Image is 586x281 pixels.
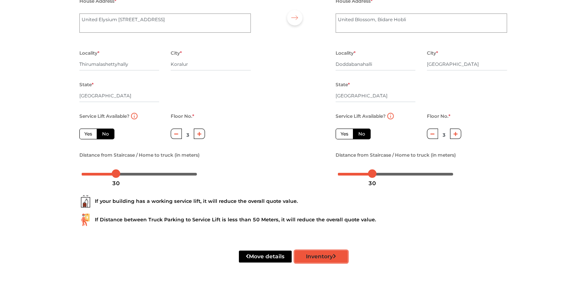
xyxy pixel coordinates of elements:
[171,48,182,58] label: City
[336,129,353,139] label: Yes
[427,48,438,58] label: City
[353,129,371,139] label: No
[109,177,123,190] div: 30
[79,80,94,90] label: State
[97,129,114,139] label: No
[295,251,348,263] button: Inventory
[79,129,97,139] label: Yes
[79,195,92,207] img: ...
[336,48,356,58] label: Locality
[79,48,99,58] label: Locality
[336,13,507,33] textarea: United Blossom, Bidare Hobli
[79,111,129,121] label: Service Lift Available?
[336,150,456,160] label: Distance from Staircase / Home to truck (in meters)
[79,195,507,207] div: If your building has a working service lift, it will reduce the overall quote value.
[239,251,292,263] button: Move details
[79,214,92,226] img: ...
[336,111,386,121] label: Service Lift Available?
[79,13,251,33] textarea: United Elysium [STREET_ADDRESS]
[427,111,450,121] label: Floor No.
[171,111,194,121] label: Floor No.
[79,150,200,160] label: Distance from Staircase / Home to truck (in meters)
[365,177,379,190] div: 30
[79,214,507,226] div: If Distance between Truck Parking to Service Lift is less than 50 Meters, it will reduce the over...
[336,80,350,90] label: State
